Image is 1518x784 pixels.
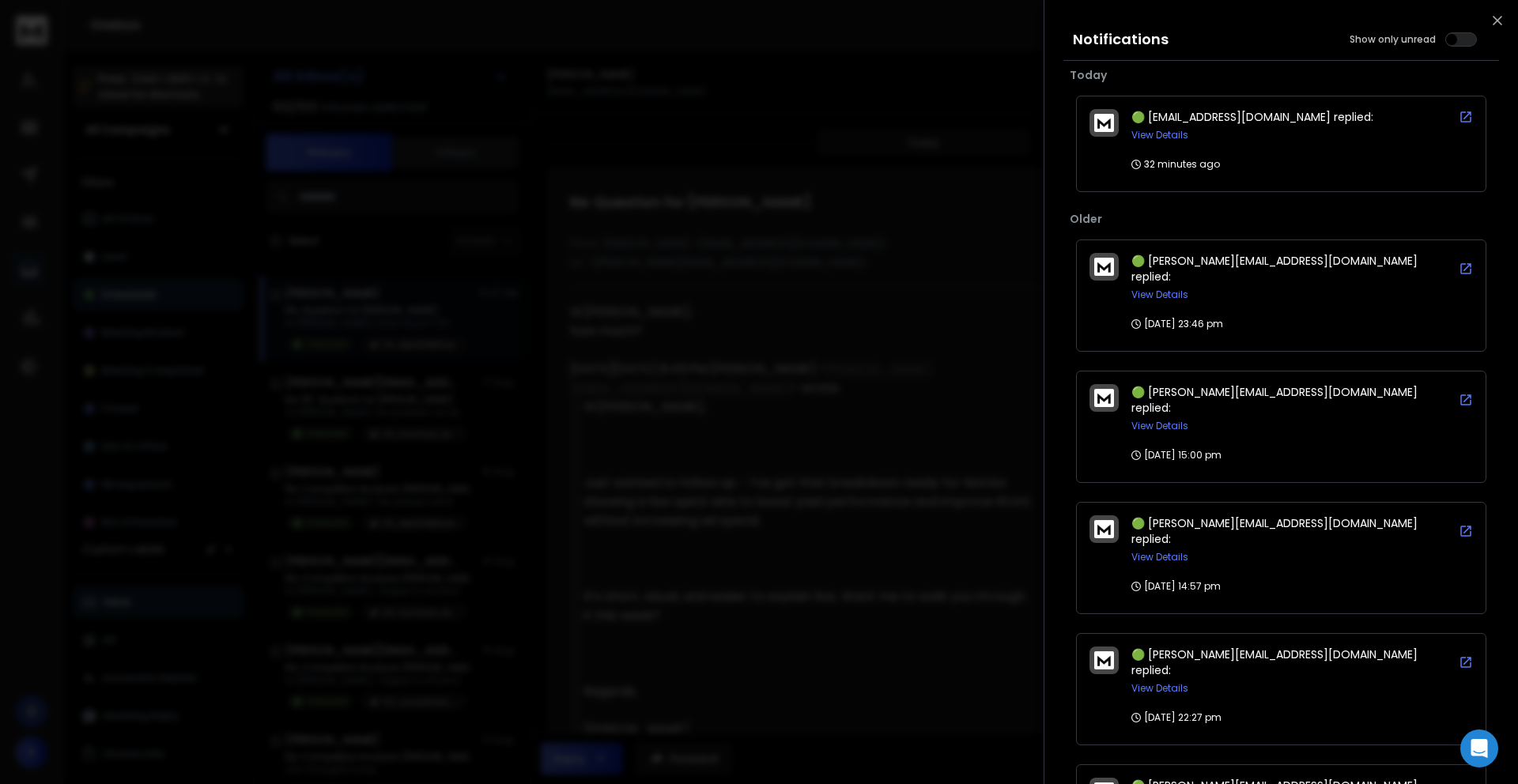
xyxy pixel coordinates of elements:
button: View Details [1131,288,1188,301]
button: View Details [1131,420,1188,432]
label: Show only unread [1350,33,1436,46]
div: Open Intercom Messenger [1460,729,1498,767]
p: [DATE] 14:57 pm [1131,580,1221,593]
p: [DATE] 23:46 pm [1131,318,1223,330]
img: logo [1094,114,1114,132]
p: 32 minutes ago [1131,158,1220,171]
span: 🟢 [PERSON_NAME][EMAIL_ADDRESS][DOMAIN_NAME] replied: [1131,515,1418,547]
span: 🟢 [PERSON_NAME][EMAIL_ADDRESS][DOMAIN_NAME] replied: [1131,253,1418,285]
img: logo [1094,389,1114,407]
h3: Notifications [1073,28,1169,51]
button: View Details [1131,682,1188,695]
p: [DATE] 22:27 pm [1131,711,1222,724]
span: 🟢 [PERSON_NAME][EMAIL_ADDRESS][DOMAIN_NAME] replied: [1131,384,1418,416]
p: [DATE] 15:00 pm [1131,449,1222,462]
button: View Details [1131,129,1188,141]
span: 🟢 [EMAIL_ADDRESS][DOMAIN_NAME] replied: [1131,109,1373,125]
img: logo [1094,651,1114,669]
img: logo [1094,520,1114,538]
img: logo [1094,258,1114,276]
span: 🟢 [PERSON_NAME][EMAIL_ADDRESS][DOMAIN_NAME] replied: [1131,646,1418,678]
p: Today [1070,67,1493,83]
button: View Details [1131,551,1188,563]
p: Older [1070,211,1493,227]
